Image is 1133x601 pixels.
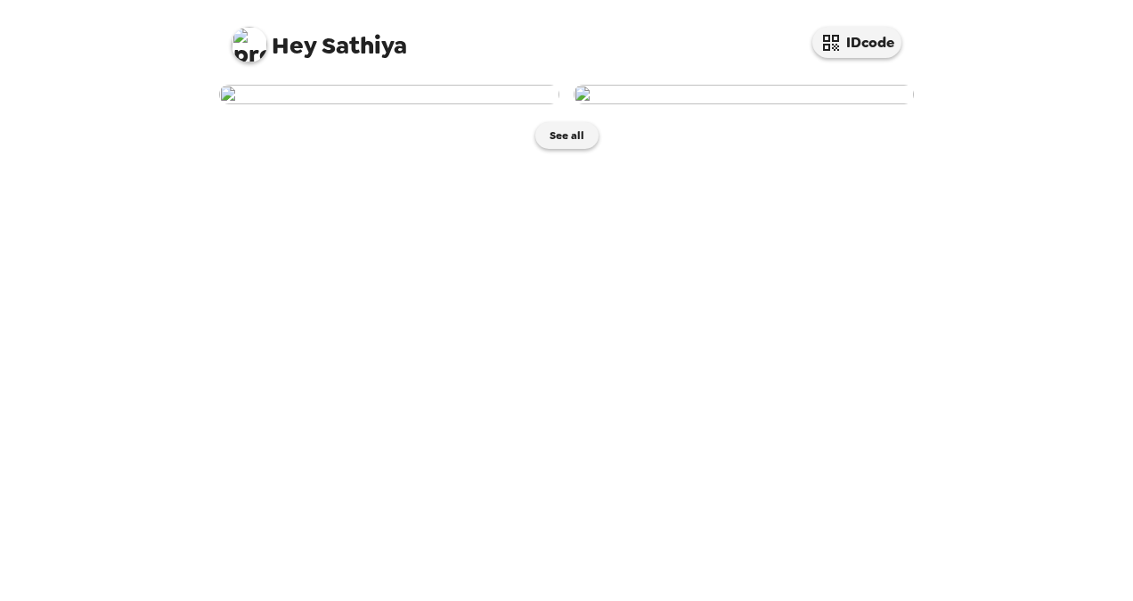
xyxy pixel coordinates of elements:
img: user-276788 [219,85,559,104]
img: profile pic [232,27,267,62]
button: IDcode [812,27,901,58]
img: user-276589 [574,85,914,104]
span: Sathiya [232,18,407,58]
button: See all [535,122,599,149]
span: Hey [272,29,316,62]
